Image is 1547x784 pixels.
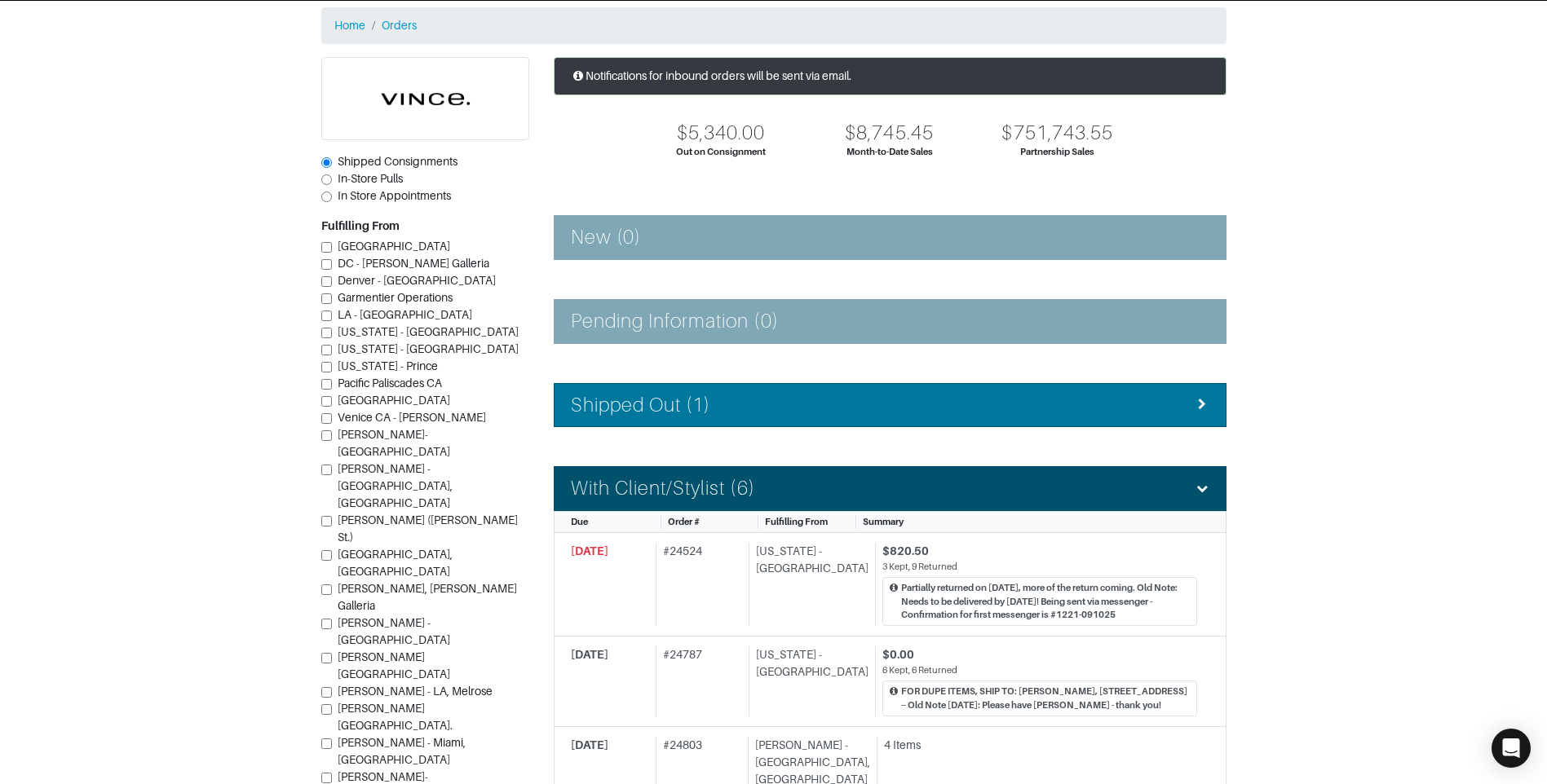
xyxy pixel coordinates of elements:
h4: New (0) [571,226,641,249]
span: [GEOGRAPHIC_DATA] [338,394,450,407]
span: [PERSON_NAME] - Miami, [GEOGRAPHIC_DATA] [338,736,466,766]
span: In Store Appointments [338,189,451,202]
span: [PERSON_NAME] ([PERSON_NAME] St.) [338,513,518,544]
div: # 24524 [656,543,742,626]
span: Shipped Consignments [338,155,457,168]
span: Fulfilling From [765,517,828,526]
input: Venice CA - [PERSON_NAME] [321,413,332,424]
span: LA - [GEOGRAPHIC_DATA] [338,308,472,321]
input: [PERSON_NAME] - LA, Melrose [321,687,332,698]
input: [GEOGRAPHIC_DATA] [321,396,332,407]
div: 6 Kept, 6 Returned [882,663,1197,677]
input: [US_STATE] - [GEOGRAPHIC_DATA] [321,328,332,338]
div: Out on Consignment [676,145,766,159]
span: Denver - [GEOGRAPHIC_DATA] [338,274,496,287]
input: [GEOGRAPHIC_DATA] [321,242,332,253]
input: Denver - [GEOGRAPHIC_DATA] [321,276,332,287]
span: Garmentier Operations [338,291,453,304]
h4: With Client/Stylist (6) [571,477,755,500]
img: cyAkLTq7csKWtL9WARqkkVaF.png [322,58,528,139]
span: [PERSON_NAME][GEOGRAPHIC_DATA]. [338,702,453,732]
span: [US_STATE] - [GEOGRAPHIC_DATA] [338,325,519,338]
div: $5,340.00 [677,121,765,145]
span: [DATE] [571,648,608,661]
h4: Pending Information (0) [571,310,779,333]
div: Open Intercom Messenger [1492,729,1531,768]
input: [PERSON_NAME]- [GEOGRAPHIC_DATA] [321,773,332,783]
span: [PERSON_NAME] - [GEOGRAPHIC_DATA], [GEOGRAPHIC_DATA] [338,462,453,509]
div: 4 Items [884,737,1197,754]
input: [US_STATE] - Prince [321,362,332,372]
div: Partnership Sales [1020,145,1094,159]
span: [DATE] [571,544,608,557]
input: [US_STATE] - [GEOGRAPHIC_DATA] [321,345,332,355]
input: [PERSON_NAME]-[GEOGRAPHIC_DATA] [321,430,332,441]
span: [US_STATE] - Prince [338,359,438,372]
div: $8,745.45 [845,121,933,145]
div: 3 Kept, 9 Returned [882,560,1197,574]
span: [PERSON_NAME]-[GEOGRAPHIC_DATA] [338,428,450,458]
input: [PERSON_NAME] - Miami, [GEOGRAPHIC_DATA] [321,738,332,749]
div: FOR DUPE ITEMS, SHIP TO: [PERSON_NAME], [STREET_ADDRESS] -- Old Note [DATE]: Please have [PERSON_... [901,685,1190,712]
a: Home [334,19,365,32]
input: [PERSON_NAME] - [GEOGRAPHIC_DATA] [321,619,332,629]
span: [PERSON_NAME] - LA, Melrose [338,685,493,698]
div: # 24787 [656,646,742,716]
input: LA - [GEOGRAPHIC_DATA] [321,311,332,321]
div: Partially returned on [DATE], more of the return coming. Old Note: Needs to be delivered by [DATE... [901,581,1190,622]
input: Pacific Paliscades CA [321,379,332,390]
div: [US_STATE] - [GEOGRAPHIC_DATA] [749,646,869,716]
input: [PERSON_NAME][GEOGRAPHIC_DATA]. [321,704,332,715]
span: [PERSON_NAME], [PERSON_NAME] Galleria [338,582,517,612]
span: [US_STATE] - [GEOGRAPHIC_DATA] [338,342,519,355]
div: Notifications for inbound orders will be sent via email. [554,57,1227,95]
span: [GEOGRAPHIC_DATA], [GEOGRAPHIC_DATA] [338,548,453,578]
span: Summary [863,517,904,526]
div: $820.50 [882,543,1197,560]
div: $0.00 [882,646,1197,663]
span: Pacific Paliscades CA [338,377,442,390]
input: In-Store Pulls [321,174,332,185]
h4: Shipped Out (1) [571,394,711,417]
label: Fulfilling From [321,218,400,235]
input: [PERSON_NAME] - [GEOGRAPHIC_DATA], [GEOGRAPHIC_DATA] [321,465,332,475]
input: [GEOGRAPHIC_DATA], [GEOGRAPHIC_DATA] [321,550,332,561]
span: Venice CA - [PERSON_NAME] [338,411,486,424]
a: Orders [382,19,417,32]
input: [PERSON_NAME], [PERSON_NAME] Galleria [321,584,332,595]
span: [DATE] [571,738,608,751]
span: [PERSON_NAME][GEOGRAPHIC_DATA] [338,650,450,680]
span: Due [571,517,588,526]
span: DC - [PERSON_NAME] Galleria [338,257,489,270]
input: Garmentier Operations [321,293,332,304]
input: [PERSON_NAME][GEOGRAPHIC_DATA] [321,653,332,663]
input: [PERSON_NAME] ([PERSON_NAME] St.) [321,516,332,526]
span: [PERSON_NAME] - [GEOGRAPHIC_DATA] [338,616,450,646]
div: Month-to-Date Sales [846,145,933,159]
span: In-Store Pulls [338,172,403,185]
input: DC - [PERSON_NAME] Galleria [321,259,332,270]
div: [US_STATE] - [GEOGRAPHIC_DATA] [749,543,869,626]
div: $751,743.55 [1001,121,1113,145]
input: Shipped Consignments [321,157,332,168]
span: Order # [668,517,700,526]
span: [GEOGRAPHIC_DATA] [338,240,450,253]
nav: breadcrumb [321,7,1227,44]
input: In Store Appointments [321,192,332,202]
